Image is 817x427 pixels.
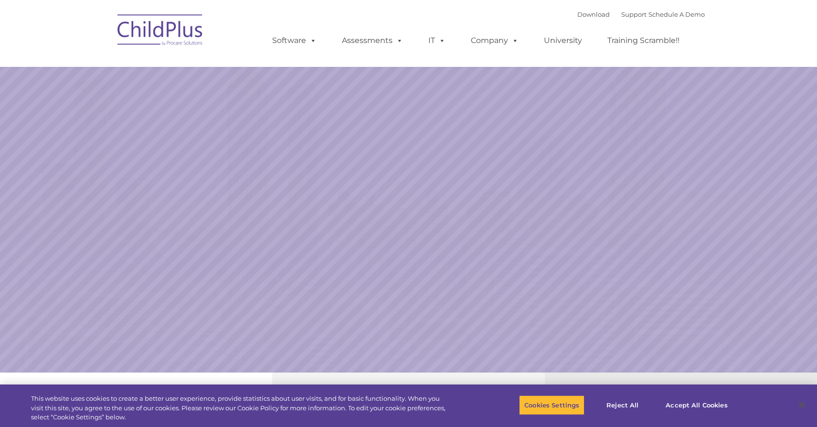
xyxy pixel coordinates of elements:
[332,31,413,50] a: Assessments
[263,31,326,50] a: Software
[791,395,812,416] button: Close
[577,11,610,18] a: Download
[593,395,652,415] button: Reject All
[621,11,647,18] a: Support
[461,31,528,50] a: Company
[648,11,705,18] a: Schedule A Demo
[577,11,705,18] font: |
[598,31,689,50] a: Training Scramble!!
[31,394,449,422] div: This website uses cookies to create a better user experience, provide statistics about user visit...
[534,31,592,50] a: University
[660,395,732,415] button: Accept All Cookies
[519,395,584,415] button: Cookies Settings
[113,8,208,55] img: ChildPlus by Procare Solutions
[555,244,692,280] a: Learn More
[419,31,455,50] a: IT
